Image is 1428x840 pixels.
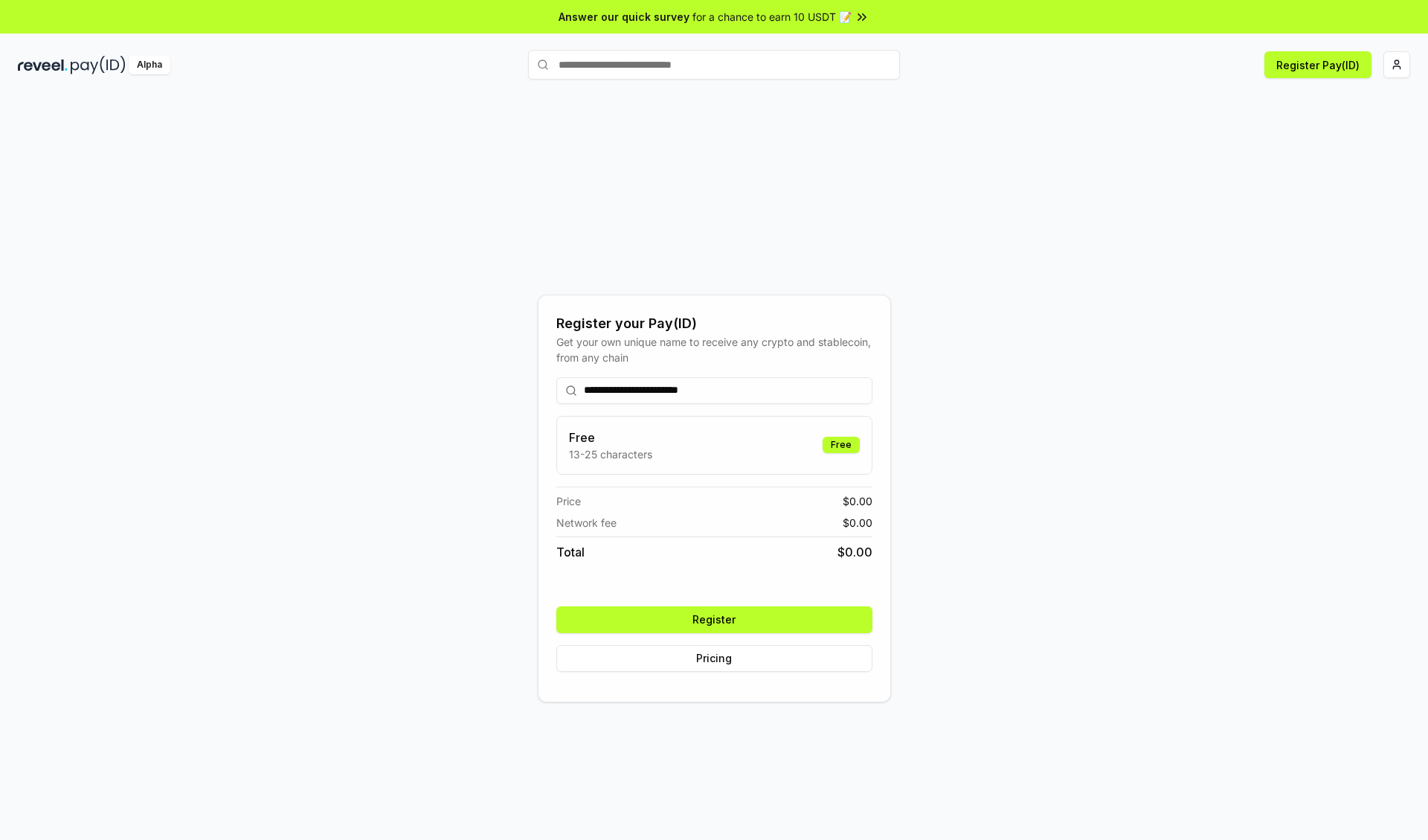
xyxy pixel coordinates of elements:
[556,645,872,672] button: Pricing
[1264,51,1371,78] button: Register Pay(ID)
[129,56,170,74] div: Alpha
[843,493,872,509] span: $ 0.00
[559,9,689,25] span: Answer our quick survey
[556,334,872,365] div: Get your own unique name to receive any crypto and stablecoin, from any chain
[556,313,872,334] div: Register your Pay(ID)
[569,446,652,462] p: 13-25 characters
[837,543,872,561] span: $ 0.00
[823,437,860,453] div: Free
[71,56,126,74] img: pay_id
[556,606,872,633] button: Register
[692,9,852,25] span: for a chance to earn 10 USDT 📝
[843,515,872,530] span: $ 0.00
[556,515,617,530] span: Network fee
[556,493,581,509] span: Price
[569,429,652,446] h3: Free
[18,56,68,74] img: reveel_dark
[556,543,585,561] span: Total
